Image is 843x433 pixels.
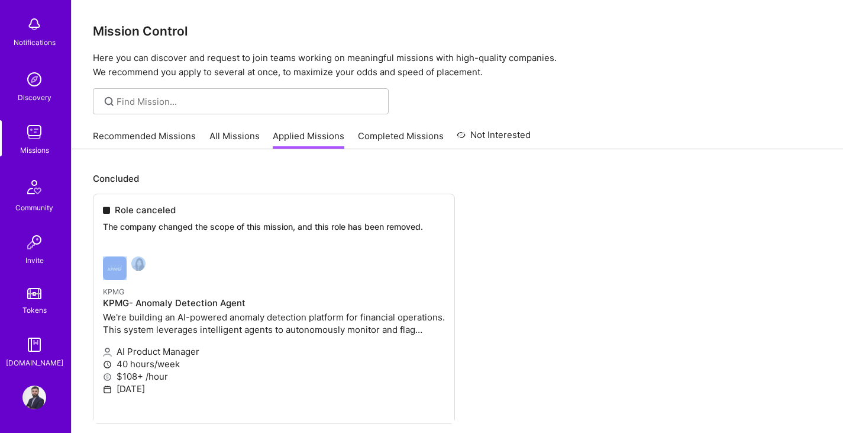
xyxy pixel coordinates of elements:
img: tokens [27,288,41,299]
input: Find Mission... [117,95,380,108]
a: Not Interested [457,128,531,149]
a: Recommended Missions [93,130,196,149]
img: bell [22,12,46,36]
p: Here you can discover and request to join teams working on meaningful missions with high-quality ... [93,51,822,79]
div: Invite [25,254,44,267]
img: User Avatar [22,386,46,409]
i: icon SearchGrey [102,95,116,108]
div: [DOMAIN_NAME] [6,357,63,369]
img: teamwork [22,120,46,144]
div: Missions [20,144,49,156]
div: Tokens [22,304,47,316]
a: User Avatar [20,386,49,409]
a: Applied Missions [273,130,344,149]
a: Completed Missions [358,130,444,149]
h3: Mission Control [93,24,822,39]
div: Community [15,201,53,214]
img: guide book [22,333,46,357]
img: Invite [22,230,46,254]
img: Community [20,173,49,201]
div: Discovery [18,91,51,104]
img: discovery [22,68,46,91]
p: Concluded [93,172,822,185]
div: Notifications [14,36,56,49]
a: All Missions [209,130,260,149]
